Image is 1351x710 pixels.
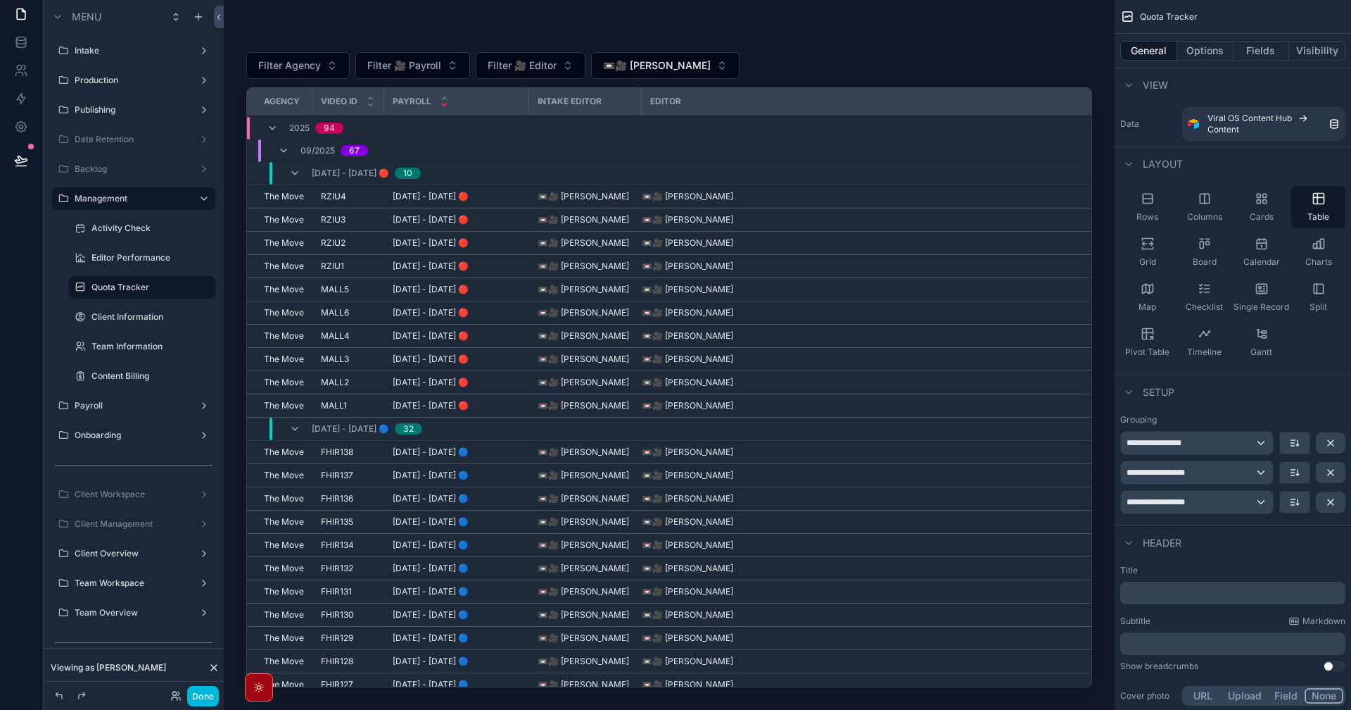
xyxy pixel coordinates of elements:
span: FHIR134 [321,540,354,551]
span: 📼🎥 [PERSON_NAME] [538,540,629,551]
button: Visibility [1289,41,1345,61]
span: The Move [264,354,304,365]
a: Onboarding [75,430,187,441]
div: 94 [324,123,335,134]
button: Rows [1120,186,1174,228]
button: Single Record [1234,276,1288,318]
span: 📼🎥 [PERSON_NAME] [642,493,733,504]
label: Client Overview [75,548,187,559]
span: [DATE] - [DATE] 🔴 [393,354,469,365]
span: The Move [264,447,304,458]
label: Publishing [75,104,187,116]
span: 📼🎥 [PERSON_NAME] [538,447,629,458]
span: 📼🎥 [PERSON_NAME] [642,400,733,411]
span: The Move [264,377,304,388]
span: MALL4 [321,330,350,342]
button: Gantt [1234,321,1288,363]
span: 📼🎥 [PERSON_NAME] [538,656,629,667]
span: The Move [264,563,304,574]
span: 📼🎥 [PERSON_NAME] [538,586,629,597]
span: Content [1207,124,1239,135]
span: Viewing as [PERSON_NAME] [51,662,166,673]
span: 📼🎥 [PERSON_NAME] [642,633,733,644]
span: 📼🎥 [PERSON_NAME] [538,563,629,574]
a: Client Management [75,518,187,530]
span: Board [1193,256,1217,268]
a: Markdown [1288,616,1345,627]
span: 📼🎥 [PERSON_NAME] [538,609,629,621]
span: FHIR135 [321,516,353,528]
span: [DATE] - [DATE] 🔵 [393,679,469,690]
button: Options [1177,41,1233,61]
span: 📼🎥 [PERSON_NAME] [538,400,629,411]
span: Intake Editor [538,96,602,107]
span: 📼🎥 [PERSON_NAME] [642,377,733,388]
button: Split [1291,276,1345,318]
span: Timeline [1187,347,1222,358]
button: Map [1120,276,1174,318]
span: [DATE] - [DATE] 🔵 [393,586,469,597]
label: Payroll [75,400,187,411]
label: Team Workspace [75,578,187,589]
span: 📼🎥 [PERSON_NAME] [538,307,629,318]
span: Viral OS Content Hub [1207,113,1292,124]
label: Activity Check [91,223,207,234]
span: Charts [1305,256,1332,268]
button: Board [1177,231,1231,273]
label: Data Retention [75,134,187,145]
label: Grouping [1120,414,1157,425]
span: FHIR128 [321,656,353,667]
span: RZIU4 [321,191,346,202]
span: MALL3 [321,354,349,365]
span: 📼🎥 [PERSON_NAME] [642,609,733,621]
span: 📼🎥 [PERSON_NAME] [642,586,733,597]
span: The Move [264,586,304,597]
span: Menu [72,10,101,24]
span: 📼🎥 [PERSON_NAME] [538,516,629,528]
span: [DATE] - [DATE] 🔴 [312,168,389,179]
span: The Move [264,237,304,249]
label: Team Information [91,341,207,352]
span: 📼🎥 [PERSON_NAME] [642,516,733,528]
span: [DATE] - [DATE] 🔵 [393,656,469,667]
span: The Move [264,609,304,621]
span: The Move [264,656,304,667]
span: 📼🎥 [PERSON_NAME] [642,191,733,202]
label: Editor Performance [91,252,207,263]
label: Backlog [75,163,187,175]
span: The Move [264,633,304,644]
label: Title [1120,565,1345,576]
span: The Move [264,191,304,202]
button: Grid [1120,231,1174,273]
span: Quota Tracker [1140,11,1198,23]
span: Agency [264,96,300,107]
span: View [1143,78,1168,92]
label: Client Workspace [75,489,187,500]
span: 📼🎥 [PERSON_NAME] [642,284,733,295]
span: MALL6 [321,307,349,318]
label: Production [75,75,187,86]
div: 67 [349,145,360,156]
span: 📼🎥 [PERSON_NAME] [538,191,629,202]
a: Intake [75,45,187,56]
span: Columns [1187,211,1222,223]
div: scrollable content [1120,582,1345,604]
span: 📼🎥 [PERSON_NAME] [642,563,733,574]
span: Filter Agency [258,58,321,73]
span: [DATE] - [DATE] 🔴 [393,307,469,318]
label: Team Overview [75,607,187,618]
span: [DATE] - [DATE] 🔴 [393,214,469,225]
label: Content Billing [91,370,207,382]
span: [DATE] - [DATE] 🔴 [393,377,469,388]
button: Select Button [355,52,470,79]
span: [DATE] - [DATE] 🔴 [393,191,469,202]
span: 📼🎥 [PERSON_NAME] [538,493,629,504]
